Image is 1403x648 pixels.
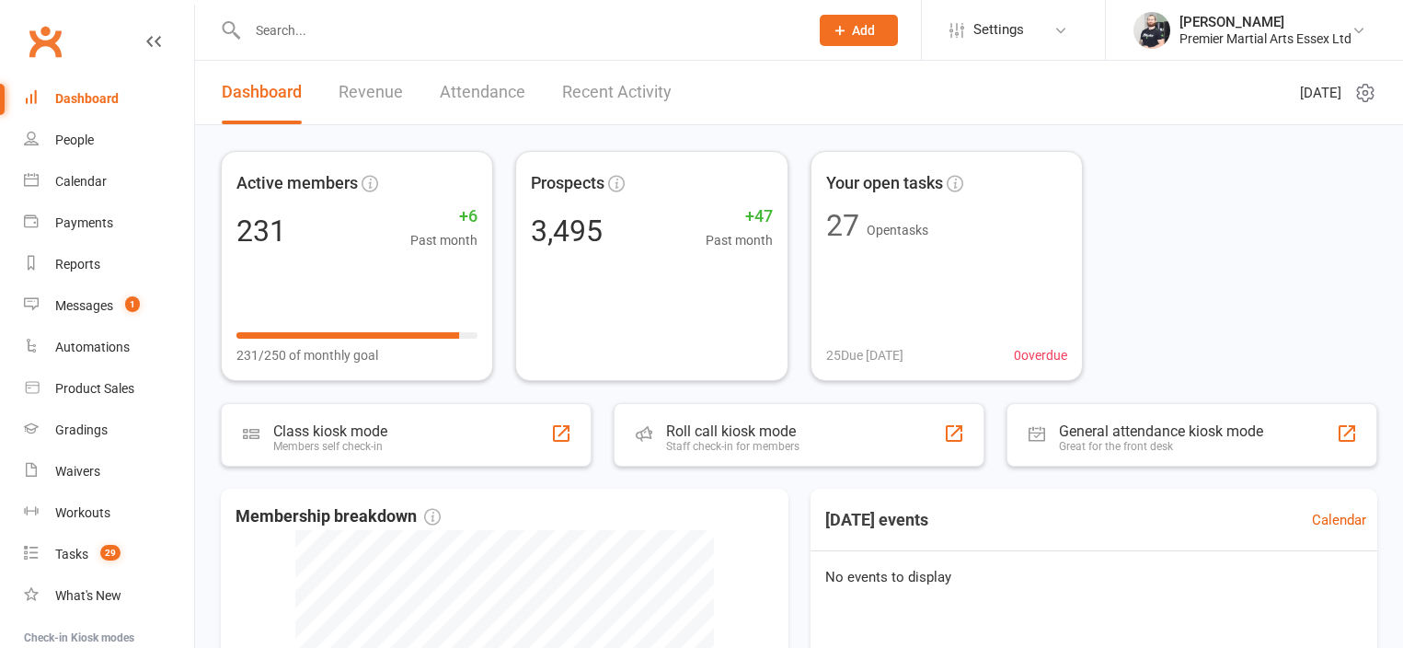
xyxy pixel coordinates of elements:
[55,340,130,354] div: Automations
[55,588,121,603] div: What's New
[236,216,286,246] div: 231
[666,422,799,440] div: Roll call kiosk mode
[706,203,773,230] span: +47
[55,215,113,230] div: Payments
[55,422,108,437] div: Gradings
[1059,440,1263,453] div: Great for the front desk
[22,18,68,64] a: Clubworx
[410,203,477,230] span: +6
[24,327,194,368] a: Automations
[811,503,943,537] h3: [DATE] events
[706,230,773,250] span: Past month
[125,296,140,312] span: 1
[55,464,100,479] div: Waivers
[24,534,194,575] a: Tasks 29
[55,91,119,106] div: Dashboard
[867,223,928,237] span: Open tasks
[826,211,859,240] div: 27
[1300,82,1341,104] span: [DATE]
[222,61,302,124] a: Dashboard
[562,61,672,124] a: Recent Activity
[273,440,387,453] div: Members self check-in
[24,244,194,285] a: Reports
[1179,14,1351,30] div: [PERSON_NAME]
[55,257,100,272] div: Reports
[24,368,194,410] a: Product Sales
[55,174,107,189] div: Calendar
[55,298,113,313] div: Messages
[531,216,603,246] div: 3,495
[24,202,194,244] a: Payments
[440,61,525,124] a: Attendance
[236,170,358,197] span: Active members
[803,551,1386,603] div: No events to display
[1312,509,1366,531] a: Calendar
[852,23,875,38] span: Add
[24,451,194,492] a: Waivers
[100,545,121,561] span: 29
[531,170,604,197] span: Prospects
[55,547,88,561] div: Tasks
[236,503,441,530] span: Membership breakdown
[242,17,796,43] input: Search...
[24,492,194,534] a: Workouts
[1179,30,1351,47] div: Premier Martial Arts Essex Ltd
[55,381,134,396] div: Product Sales
[820,15,898,46] button: Add
[1133,12,1170,49] img: thumb_image1616261423.png
[339,61,403,124] a: Revenue
[826,345,903,365] span: 25 Due [DATE]
[24,410,194,451] a: Gradings
[273,422,387,440] div: Class kiosk mode
[826,170,943,197] span: Your open tasks
[410,230,477,250] span: Past month
[24,285,194,327] a: Messages 1
[55,133,94,147] div: People
[24,575,194,617] a: What's New
[1059,422,1263,440] div: General attendance kiosk mode
[24,78,194,120] a: Dashboard
[24,161,194,202] a: Calendar
[666,440,799,453] div: Staff check-in for members
[236,345,378,365] span: 231/250 of monthly goal
[55,505,110,520] div: Workouts
[1014,345,1067,365] span: 0 overdue
[973,9,1024,51] span: Settings
[24,120,194,161] a: People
